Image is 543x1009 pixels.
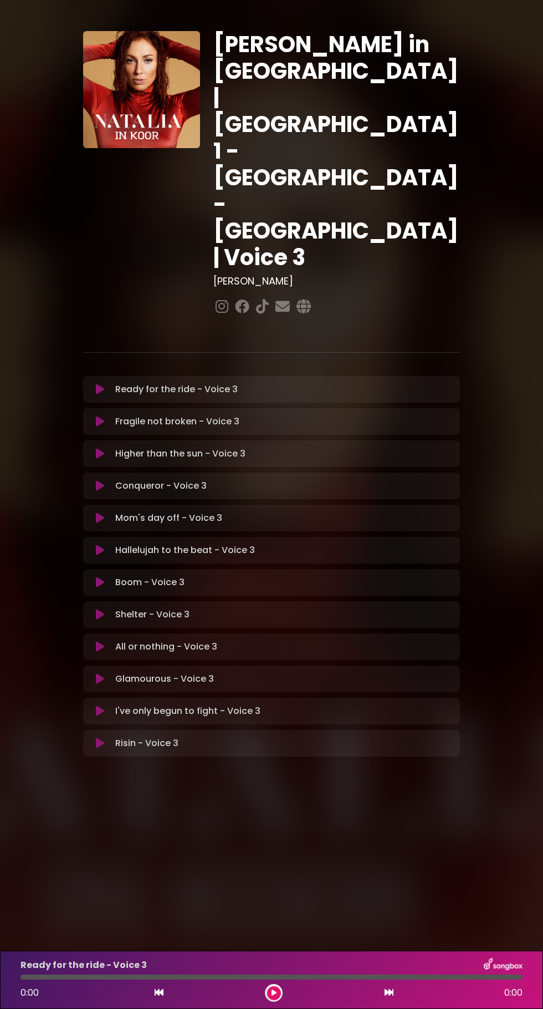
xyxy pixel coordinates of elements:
h1: [PERSON_NAME] in [GEOGRAPHIC_DATA] | [GEOGRAPHIC_DATA] 1 - [GEOGRAPHIC_DATA] - [GEOGRAPHIC_DATA] ... [213,31,460,271]
p: Higher than the sun - Voice 3 [115,447,245,460]
p: Mom's day off - Voice 3 [115,511,222,525]
p: Ready for the ride - Voice 3 [115,383,238,396]
p: Risin - Voice 3 [115,737,178,750]
h3: [PERSON_NAME] [213,275,460,287]
p: Boom - Voice 3 [115,576,185,589]
p: Glamourous - Voice 3 [115,672,214,686]
p: All or nothing - Voice 3 [115,640,217,653]
p: Shelter - Voice 3 [115,608,189,621]
p: Fragile not broken - Voice 3 [115,415,239,428]
img: YTVS25JmS9CLUqXqkEhs [83,31,200,148]
p: Hallelujah to the beat - Voice 3 [115,544,255,557]
p: I've only begun to fight - Voice 3 [115,704,260,718]
p: Conqueror - Voice 3 [115,479,207,493]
